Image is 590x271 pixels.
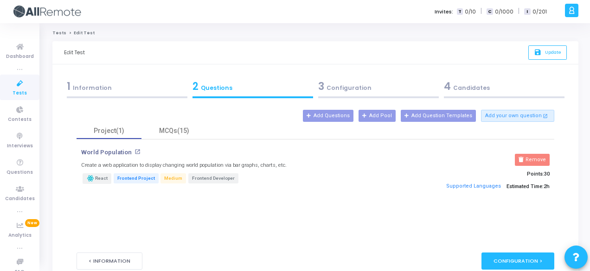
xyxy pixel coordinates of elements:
[401,110,476,122] button: Add Question Templates
[359,110,396,122] button: Add Pool
[315,76,441,101] a: 3Configuration
[543,113,548,119] mat-icon: open_in_new
[400,180,550,194] p: Estimated Time:
[5,195,35,203] span: Candidates
[528,45,567,60] button: saveUpdate
[87,175,94,182] img: react.svg
[457,8,463,15] span: T
[444,79,564,94] div: Candidates
[495,8,513,16] span: 0/1000
[318,79,439,94] div: Configuration
[192,79,313,94] div: Questions
[67,79,187,94] div: Information
[435,8,453,16] label: Invites:
[192,79,199,94] span: 2
[544,183,550,189] span: 2h
[52,30,66,36] a: Tests
[487,8,493,15] span: C
[190,76,315,101] a: 2Questions
[303,110,353,122] button: Add Questions
[81,149,132,156] p: World Population
[25,219,39,227] span: New
[147,126,201,136] div: MCQs(15)
[64,76,190,101] a: 1Information
[441,76,567,101] a: 4Candidates
[64,41,85,64] div: Edit Test
[481,110,554,122] button: Add your own question
[81,162,287,168] h5: Create a web application to display changing world population via bar graphs, charts, etc.
[481,252,554,270] div: Configuration >
[444,79,451,94] span: 4
[465,8,476,16] span: 0/10
[188,173,238,183] span: Frontend Developer
[160,173,186,183] span: Medium
[534,49,544,57] i: save
[12,2,81,21] img: logo
[13,89,27,97] span: Tests
[481,6,482,16] span: |
[135,149,141,155] mat-icon: open_in_new
[544,171,550,177] span: 30
[6,169,33,176] span: Questions
[532,8,547,16] span: 0/201
[52,30,578,36] nav: breadcrumb
[114,173,159,183] span: Frontend Project
[518,6,519,16] span: |
[67,79,71,94] span: 1
[74,30,95,36] span: Edit Test
[7,142,33,150] span: Interviews
[95,176,108,181] span: React
[6,53,34,61] span: Dashboard
[524,8,530,15] span: I
[82,126,136,136] div: Project(1)
[515,154,550,166] button: Remove
[400,171,550,177] p: Points:
[8,116,32,124] span: Contests
[77,252,142,270] button: < Information
[443,180,504,194] button: Supported Languages
[545,49,561,55] span: Update
[8,232,32,239] span: Analytics
[318,79,324,94] span: 3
